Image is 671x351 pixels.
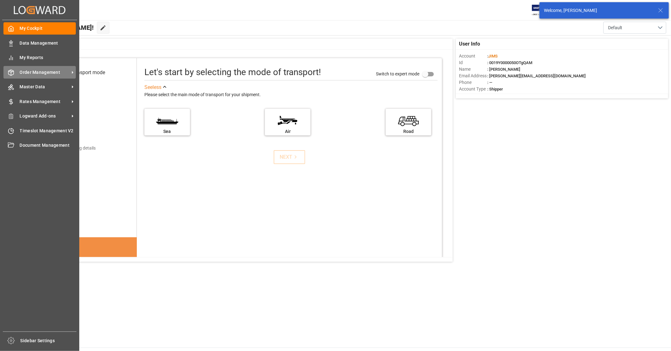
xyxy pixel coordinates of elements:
[608,25,622,31] span: Default
[144,91,438,99] div: Please select the main mode of transport for your shipment.
[459,73,487,79] span: Email Address
[459,66,487,73] span: Name
[20,128,76,134] span: Timeslot Management V2
[487,80,492,85] span: : —
[3,124,76,137] a: Timeslot Management V2
[56,69,105,76] div: Select transport mode
[3,52,76,64] a: My Reports
[20,84,70,90] span: Master Data
[3,22,76,35] a: My Cockpit
[487,87,503,91] span: : Shipper
[3,37,76,49] a: Data Management
[459,40,480,48] span: User Info
[487,60,532,65] span: : 0019Y0000050OTgQAM
[26,22,94,34] span: Hello [PERSON_NAME]!
[376,71,419,76] span: Switch to expert mode
[487,74,586,78] span: : [PERSON_NAME][EMAIL_ADDRESS][DOMAIN_NAME]
[20,98,70,105] span: Rates Management
[3,139,76,151] a: Document Management
[459,79,487,86] span: Phone
[20,69,70,76] span: Order Management
[20,113,70,119] span: Logward Add-ons
[487,67,520,72] span: : [PERSON_NAME]
[20,337,77,344] span: Sidebar Settings
[459,59,487,66] span: Id
[488,54,498,58] span: JIMS
[20,54,76,61] span: My Reports
[459,53,487,59] span: Account
[603,22,666,34] button: open menu
[280,153,299,161] div: NEXT
[274,150,305,164] button: NEXT
[20,25,76,32] span: My Cockpit
[20,142,76,149] span: Document Management
[144,66,321,79] div: Let's start by selecting the mode of transport!
[389,128,428,135] div: Road
[544,7,652,14] div: Welcome, [PERSON_NAME]
[532,5,554,16] img: Exertis%20JAM%20-%20Email%20Logo.jpg_1722504956.jpg
[144,84,161,91] div: See less
[148,128,187,135] div: Sea
[459,86,487,92] span: Account Type
[487,54,498,58] span: :
[20,40,76,47] span: Data Management
[268,128,307,135] div: Air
